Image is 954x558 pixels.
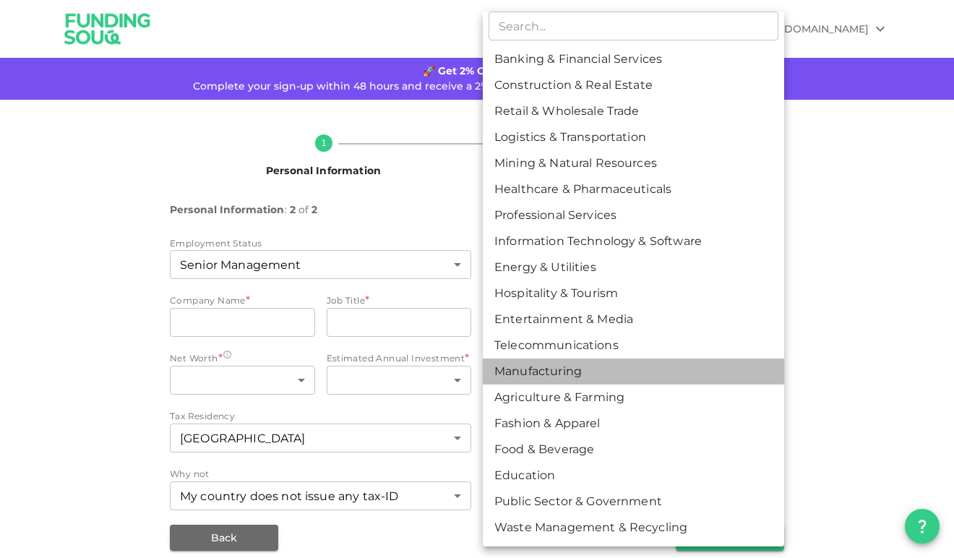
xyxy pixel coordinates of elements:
li: Fashion & Apparel [483,411,784,437]
li: Entertainment & Media [483,306,784,332]
li: Information Technology & Software [483,228,784,254]
li: Construction & Real Estate [483,72,784,98]
li: Banking & Financial Services [483,46,784,72]
li: Manufacturing [483,359,784,385]
li: Public Sector & Government [483,489,784,515]
li: Hospitality & Tourism [483,280,784,306]
li: Mining & Natural Resources [483,150,784,176]
li: Retail & Wholesale Trade [483,98,784,124]
input: Search... [489,12,778,40]
li: Healthcare & Pharmaceuticals [483,176,784,202]
li: Waste Management & Recycling [483,515,784,541]
li: Food & Beverage [483,437,784,463]
li: Logistics & Transportation [483,124,784,150]
li: Energy & Utilities [483,254,784,280]
li: Telecommunications [483,332,784,359]
li: Agriculture & Farming [483,385,784,411]
li: Education [483,463,784,489]
li: Professional Services [483,202,784,228]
